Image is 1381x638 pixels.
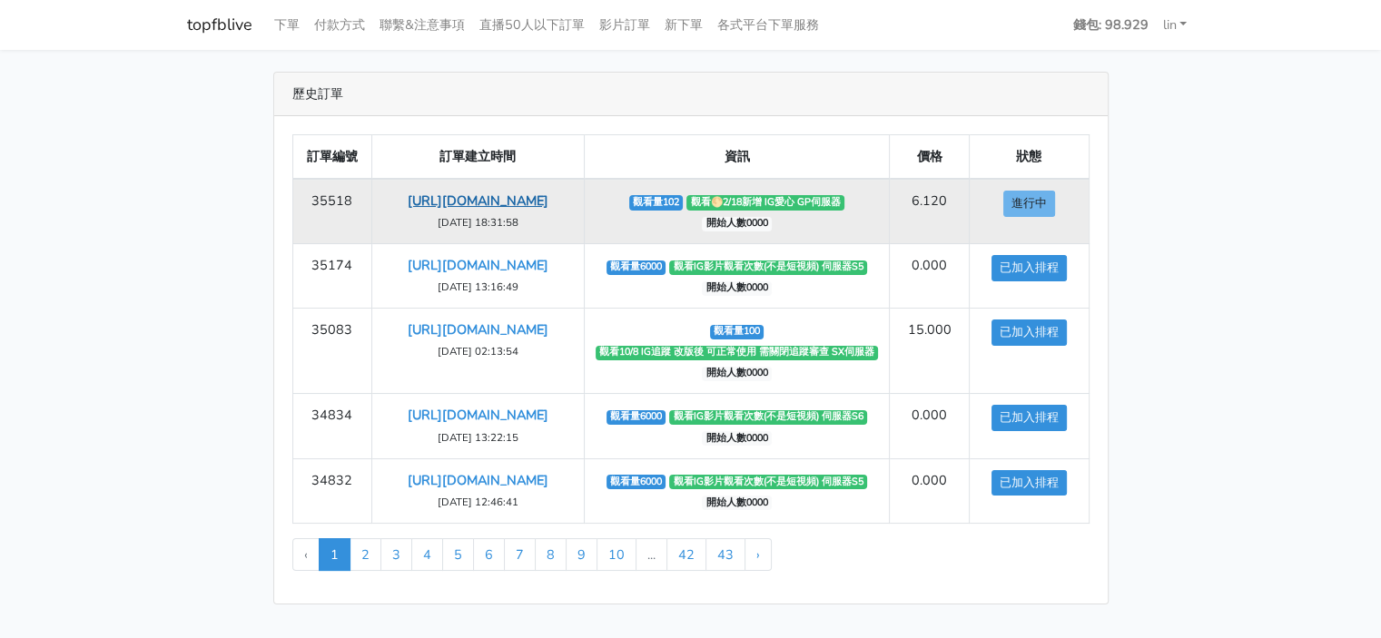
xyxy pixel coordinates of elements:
a: 付款方式 [307,7,372,43]
span: 觀看10/8 IG追蹤 改版後 可正常使用 需關閉追蹤審查 SX伺服器 [596,346,879,360]
small: [DATE] 13:16:49 [438,280,518,294]
th: 狀態 [969,135,1089,180]
a: [URL][DOMAIN_NAME] [408,191,548,210]
span: 觀看量102 [629,195,684,210]
span: 開始人數0000 [702,217,772,231]
a: 錢包: 98.929 [1066,7,1156,43]
a: 5 [442,538,474,571]
td: 6.120 [890,179,970,244]
td: 34834 [292,394,372,458]
span: 觀看IG影片觀看次數(不是短視頻) 伺服器S6 [669,410,867,425]
a: 影片訂單 [592,7,657,43]
a: 7 [504,538,536,571]
td: 34832 [292,458,372,523]
a: 6 [473,538,505,571]
span: 開始人數0000 [702,367,772,381]
a: 直播50人以下訂單 [472,7,592,43]
td: 0.000 [890,394,970,458]
a: [URL][DOMAIN_NAME] [408,256,548,274]
span: 開始人數0000 [702,281,772,296]
td: 35174 [292,244,372,309]
a: 8 [535,538,567,571]
button: 進行中 [1003,191,1055,217]
a: 9 [566,538,597,571]
a: topfblive [187,7,252,43]
span: 1 [319,538,350,571]
span: 觀看🌕2/18新增 IG愛心 GP伺服器 [686,195,844,210]
a: [URL][DOMAIN_NAME] [408,406,548,424]
span: 觀看IG影片觀看次數(不是短視頻) 伺服器S5 [669,260,867,275]
td: 0.000 [890,458,970,523]
span: 觀看量6000 [607,475,666,489]
th: 資訊 [584,135,890,180]
button: 已加入排程 [991,255,1067,281]
span: 觀看量6000 [607,260,666,275]
strong: 錢包: 98.929 [1073,15,1149,34]
td: 15.000 [890,309,970,394]
span: 觀看IG影片觀看次數(不是短視頻) 伺服器S5 [669,475,867,489]
th: 訂單編號 [292,135,372,180]
small: [DATE] 13:22:15 [438,430,518,445]
th: 價格 [890,135,970,180]
a: 4 [411,538,443,571]
button: 已加入排程 [991,405,1067,431]
a: 42 [666,538,706,571]
small: [DATE] 12:46:41 [438,495,518,509]
a: 各式平台下單服務 [710,7,826,43]
small: [DATE] 02:13:54 [438,344,518,358]
a: 43 [705,538,745,571]
a: 10 [597,538,636,571]
td: 35518 [292,179,372,244]
a: lin [1156,7,1195,43]
span: 觀看量100 [710,325,764,339]
a: 3 [380,538,412,571]
button: 已加入排程 [991,470,1067,496]
span: 觀看量6000 [607,410,666,425]
td: 0.000 [890,244,970,309]
a: [URL][DOMAIN_NAME] [408,320,548,339]
div: 歷史訂單 [274,73,1108,116]
a: [URL][DOMAIN_NAME] [408,471,548,489]
a: Next » [745,538,772,571]
a: 下單 [267,7,307,43]
li: « Previous [292,538,320,571]
a: 2 [350,538,381,571]
small: [DATE] 18:31:58 [438,215,518,230]
span: 開始人數0000 [702,431,772,446]
th: 訂單建立時間 [372,135,584,180]
a: 新下單 [657,7,710,43]
td: 35083 [292,309,372,394]
span: 開始人數0000 [702,496,772,510]
a: 聯繫&注意事項 [372,7,472,43]
button: 已加入排程 [991,319,1067,346]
